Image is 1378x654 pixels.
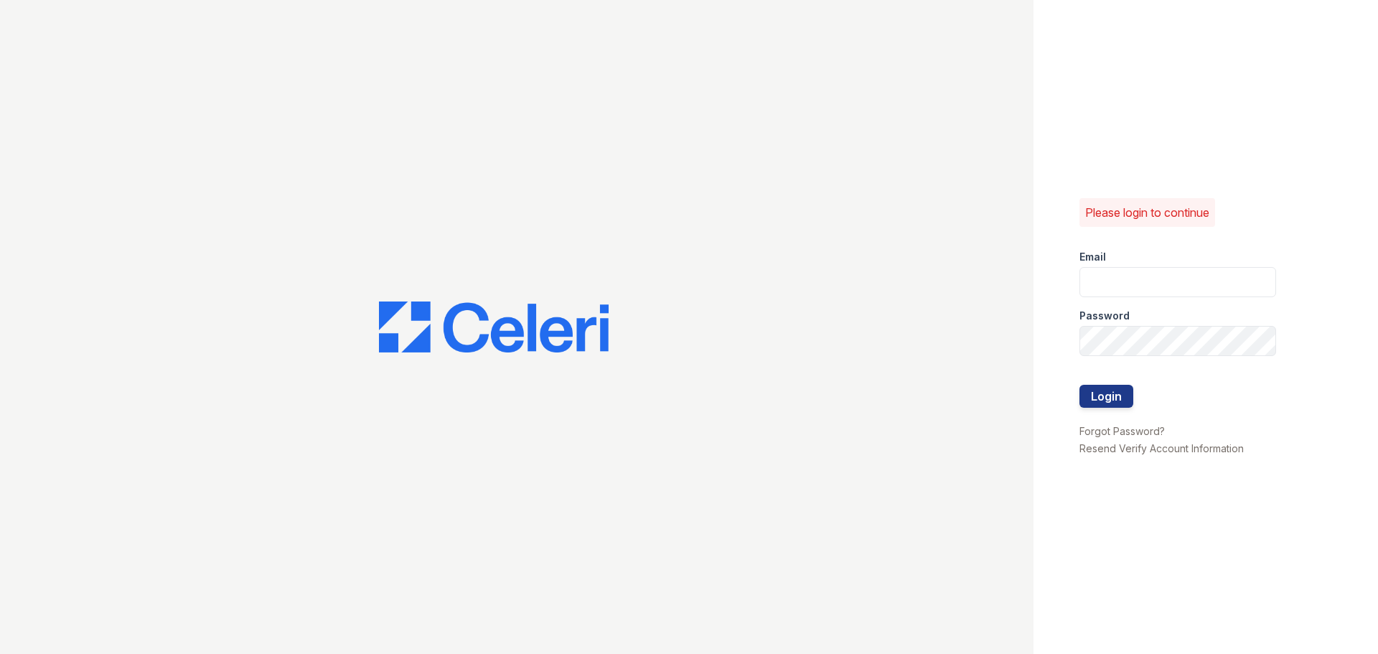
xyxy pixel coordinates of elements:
p: Please login to continue [1085,204,1209,221]
button: Login [1079,385,1133,408]
label: Email [1079,250,1106,264]
label: Password [1079,309,1130,323]
img: CE_Logo_Blue-a8612792a0a2168367f1c8372b55b34899dd931a85d93a1a3d3e32e68fde9ad4.png [379,302,609,353]
a: Forgot Password? [1079,425,1165,437]
a: Resend Verify Account Information [1079,442,1244,454]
